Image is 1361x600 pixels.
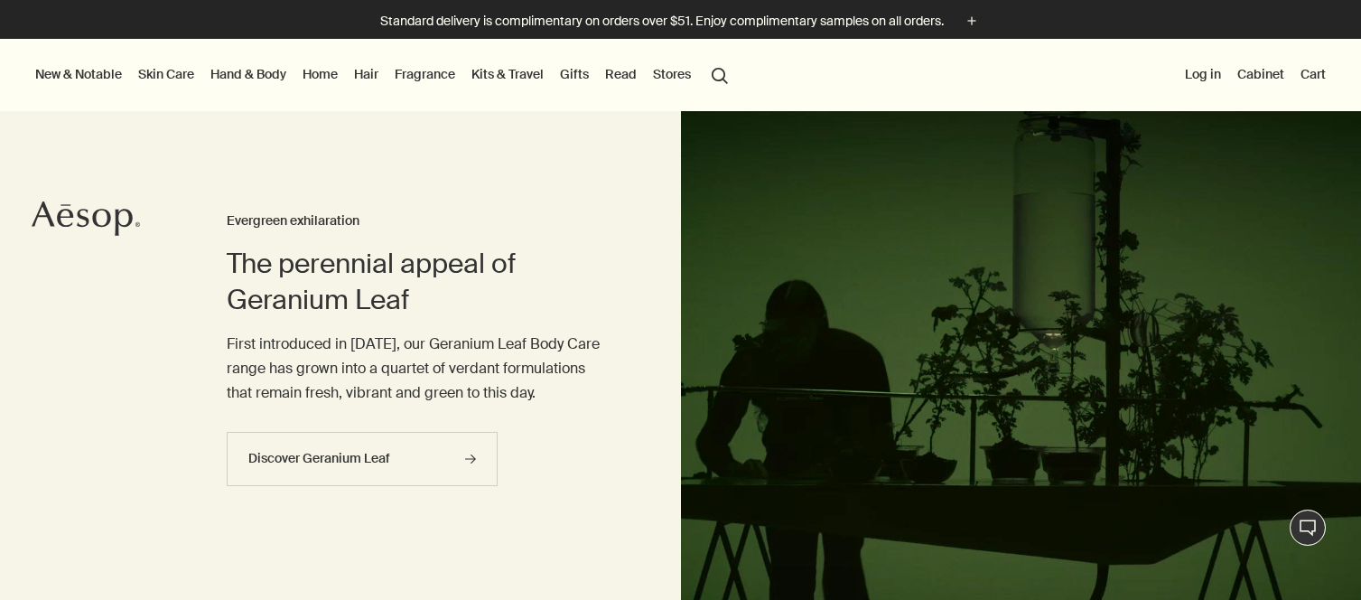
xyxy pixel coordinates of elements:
[32,201,140,241] a: Aesop
[227,432,498,486] a: Discover Geranium Leaf
[207,62,290,86] a: Hand & Body
[32,39,736,111] nav: primary
[1234,62,1288,86] a: Cabinet
[1181,39,1329,111] nav: supplementary
[649,62,694,86] button: Stores
[380,12,944,31] p: Standard delivery is complimentary on orders over $51. Enjoy complimentary samples on all orders.
[1181,62,1225,86] button: Log in
[299,62,341,86] a: Home
[556,62,592,86] a: Gifts
[1297,62,1329,86] button: Cart
[380,11,982,32] button: Standard delivery is complimentary on orders over $51. Enjoy complimentary samples on all orders.
[227,332,608,406] p: First introduced in [DATE], our Geranium Leaf Body Care range has grown into a quartet of verdant...
[1290,510,1326,546] button: Live Assistance
[704,57,736,91] button: Open search
[32,201,140,237] svg: Aesop
[468,62,547,86] a: Kits & Travel
[135,62,198,86] a: Skin Care
[350,62,382,86] a: Hair
[601,62,640,86] a: Read
[391,62,459,86] a: Fragrance
[32,62,126,86] button: New & Notable
[227,211,608,232] h3: Evergreen exhilaration
[227,246,608,318] h2: The perennial appeal of Geranium Leaf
